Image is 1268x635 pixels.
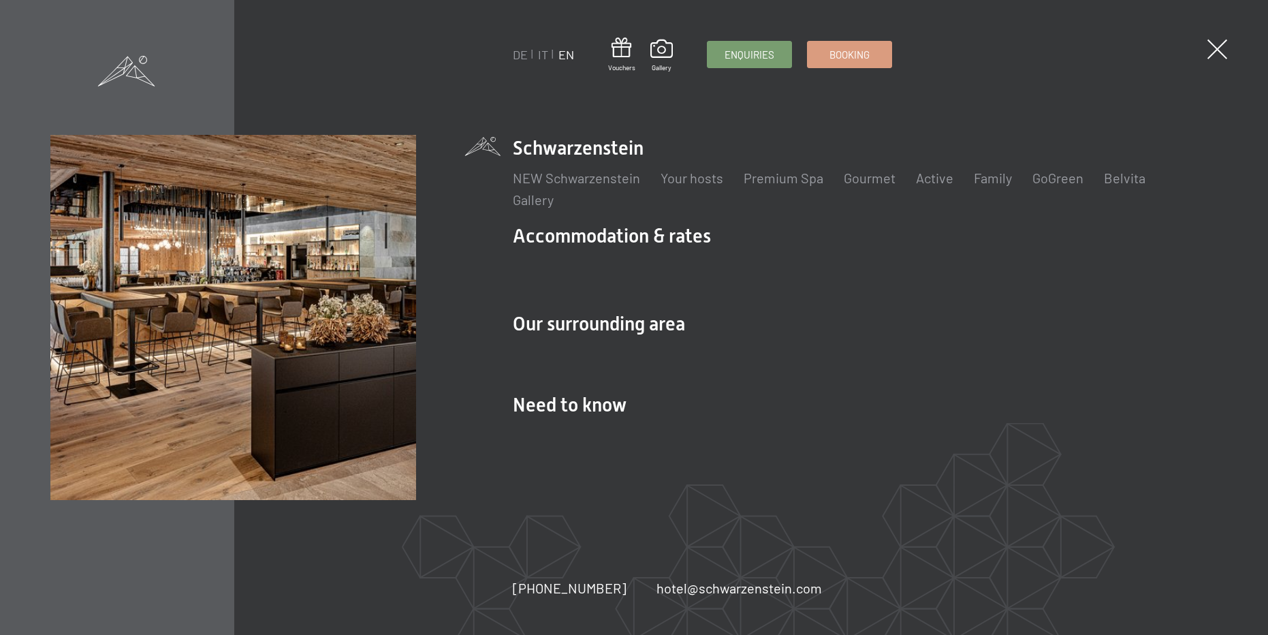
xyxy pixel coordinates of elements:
[513,47,528,62] a: DE
[513,170,640,186] a: NEW Schwarzenstein
[844,170,895,186] a: Gourmet
[513,191,554,208] a: Gallery
[608,37,635,72] a: Vouchers
[661,170,723,186] a: Your hosts
[513,578,627,598] a: [PHONE_NUMBER]
[650,40,673,72] a: Gallery
[744,170,823,186] a: Premium Spa
[608,63,635,72] span: Vouchers
[513,580,627,596] span: [PHONE_NUMBER]
[974,170,1012,186] a: Family
[1032,170,1083,186] a: GoGreen
[656,578,822,598] a: hotel@schwarzenstein.com
[916,170,953,186] a: Active
[650,63,673,72] span: Gallery
[808,42,891,67] a: Booking
[538,47,548,62] a: IT
[829,48,870,62] span: Booking
[558,47,574,62] a: EN
[1104,170,1145,186] a: Belvita
[708,42,791,67] a: Enquiries
[725,48,774,62] span: Enquiries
